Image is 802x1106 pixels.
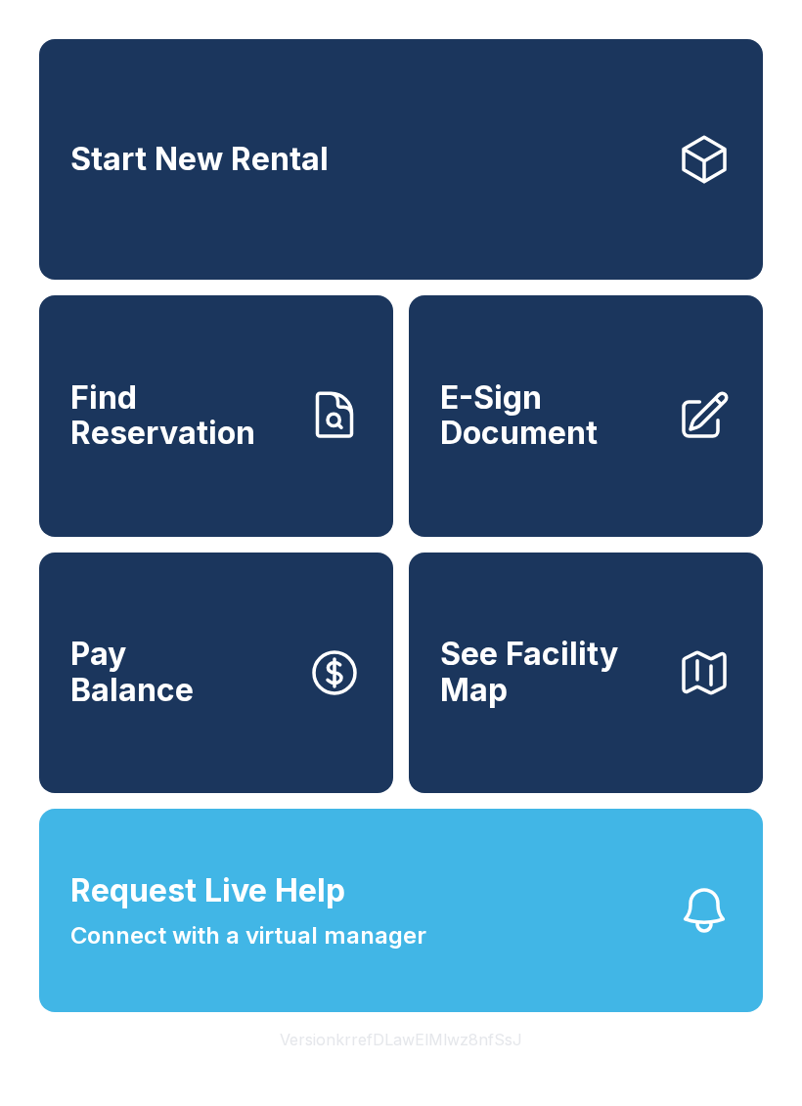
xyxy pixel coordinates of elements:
button: PayBalance [39,553,393,793]
a: Find Reservation [39,295,393,536]
span: Connect with a virtual manager [70,918,426,953]
button: See Facility Map [409,553,763,793]
span: Pay Balance [70,637,194,708]
span: Start New Rental [70,142,329,178]
span: Request Live Help [70,867,345,914]
span: Find Reservation [70,380,291,452]
a: E-Sign Document [409,295,763,536]
span: E-Sign Document [440,380,661,452]
button: Request Live HelpConnect with a virtual manager [39,809,763,1012]
a: Start New Rental [39,39,763,280]
button: VersionkrrefDLawElMlwz8nfSsJ [264,1012,538,1067]
span: See Facility Map [440,637,661,708]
